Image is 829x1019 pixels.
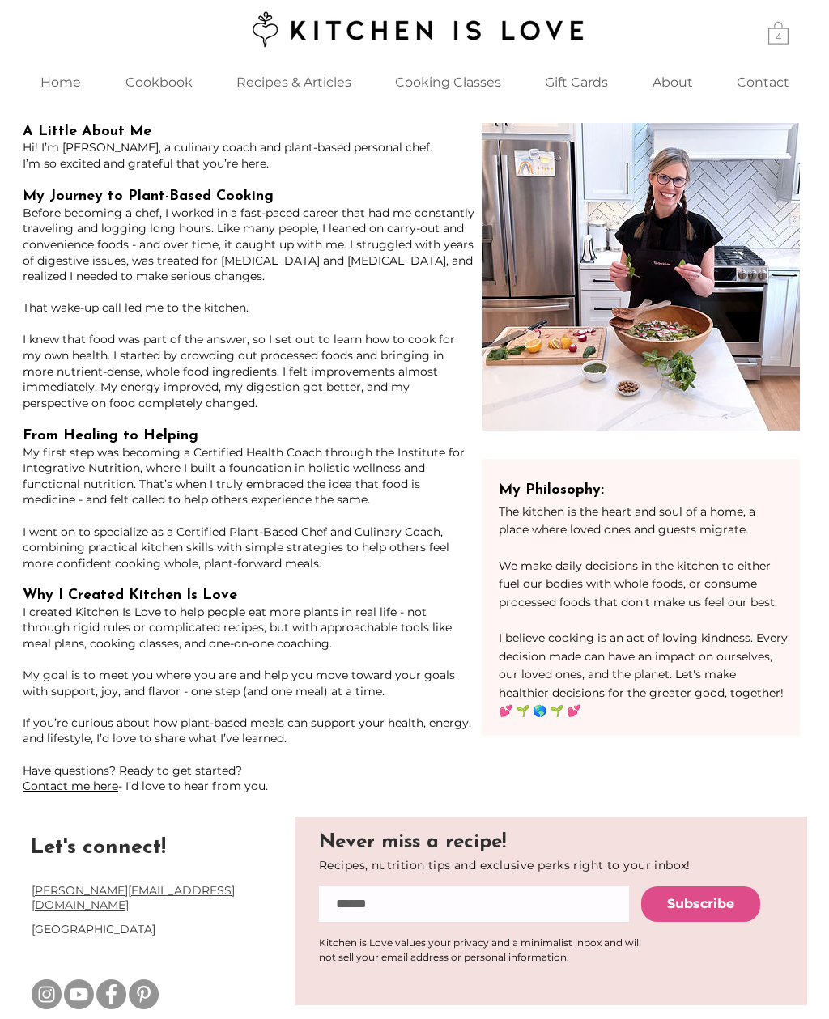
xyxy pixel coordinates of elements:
span: Subscribe [667,895,734,913]
span: If you’re curious about how plant-based meals can support your health, energy, and lifestyle, I’d... [23,715,471,746]
span: We make daily decisions in the kitchen to either fuel our bodies with whole foods, or consume pro... [499,558,777,609]
span: A Little About Me [23,125,151,139]
p: Recipes & Articles [228,65,359,100]
p: Home [32,65,89,100]
a: Cart with 4 items [768,20,789,45]
img: About Author-or Intro-Jeannine kitchen_e [482,123,800,431]
text: 4 [776,31,782,43]
span: My first step was becoming a Certified Health Coach through the Institute for Integrative Nutriti... [23,445,465,507]
span: Why I Created Kitchen Is Love [23,588,237,603]
span: I believe cooking is an act of loving kindness. Every decision made can have an impact on ourselv... [499,631,788,718]
a: [PERSON_NAME][EMAIL_ADDRESS][DOMAIN_NAME] [32,883,235,912]
img: Kitchen is Love logo [241,9,587,49]
a: Gift Cards [522,65,630,100]
a: Contact me here [23,779,118,793]
ul: Social Bar [32,979,159,1009]
img: Instagram [32,979,62,1009]
a: Let's connect! [31,837,166,859]
a: Home [18,65,104,100]
div: Cooking Classes [373,65,522,100]
span: Before becoming a chef, I worked in a fast-paced career that had me constantly traveling and logg... [23,206,474,283]
img: Youtube [64,979,94,1009]
span: Hi! I’m [PERSON_NAME], a culinary coach and plant-based personal chef. I’m so excited and gratefu... [23,140,432,171]
p: Cookbook [117,65,201,100]
span: My goal is to meet you where you are and help you move toward your goals with support, joy, and f... [23,668,455,698]
img: Pinterest [129,979,159,1009]
span: Recipes, nutrition tips and exclusive perks right to your inbox! [319,858,691,873]
span: ​Kitchen is Love values your privacy and a minimalist inbox and will not sell your email address ... [319,936,641,963]
nav: Site [18,65,811,100]
span: The kitchen is the heart and soul of a home, a place where loved ones and guests migrate. [499,504,755,537]
span: Never miss a recipe! [319,833,506,852]
span: That wake-up call led me to the kitchen. [23,300,249,315]
button: Subscribe [641,886,760,922]
a: Recipes & Articles [214,65,373,100]
span: My Philosophy: [499,483,604,498]
span: I knew that food was part of the answer, so I set out to learn how to cook for my own health. I s... [23,332,455,410]
p: Gift Cards [537,65,616,100]
img: Facebook [96,979,126,1009]
a: About [630,65,715,100]
span: I went on to specialize as a Certified Plant-Based Chef and Culinary Coach, combining practical k... [23,524,449,571]
p: Contact [729,65,797,100]
span: Have questions? Ready to get started? - I’d love to hear from you. [23,763,268,794]
span: I created Kitchen Is Love to help people eat more plants in real life - not through rigid rules o... [23,605,452,651]
a: Cookbook [104,65,214,100]
span: From Healing to Helping [23,429,198,444]
span: [GEOGRAPHIC_DATA] [32,922,155,936]
a: Contact [715,65,811,100]
span: My Journey to Plant-Based Cooking [23,189,274,204]
p: Cooking Classes [387,65,509,100]
p: About [644,65,701,100]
